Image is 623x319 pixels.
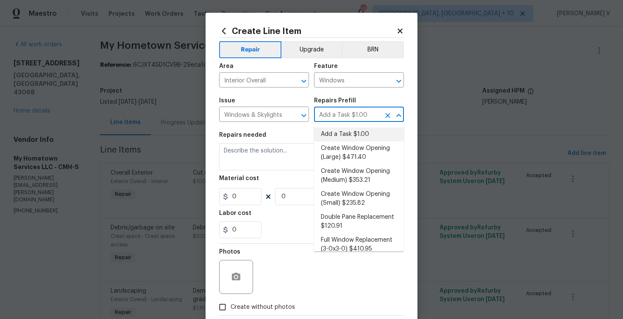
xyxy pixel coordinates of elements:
h5: Repairs needed [219,132,266,138]
button: Upgrade [281,41,342,58]
button: Open [393,75,405,87]
li: Double Pane Replacement $120.91 [314,210,404,233]
button: Open [298,75,310,87]
h5: Repairs Prefill [314,98,356,104]
h5: Material cost [219,175,259,181]
li: Create Window Opening (Small) $235.82 [314,187,404,210]
li: Full Window Replacement (3-0x3-0) $410.95 [314,233,404,256]
span: Create without photos [231,303,295,312]
button: Repair [219,41,281,58]
button: Clear [382,110,394,121]
li: Create Window Opening (Medium) $353.21 [314,164,404,187]
button: BRN [342,41,404,58]
h5: Photos [219,249,240,255]
h5: Area [219,63,234,69]
li: Create Window Opening (Large) $471.40 [314,141,404,164]
button: Open [298,110,310,121]
li: Add a Task $1.00 [314,127,404,141]
button: Close [393,110,405,121]
h2: Create Line Item [219,26,396,36]
h5: Feature [314,63,338,69]
h5: Issue [219,98,235,104]
h5: Labor cost [219,210,251,216]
